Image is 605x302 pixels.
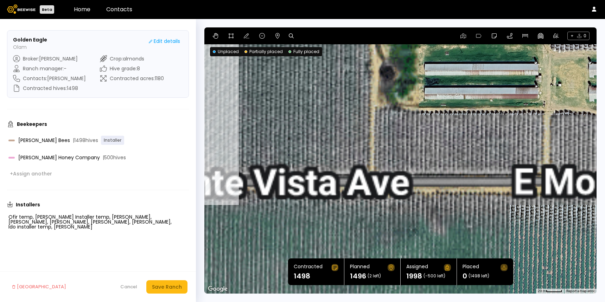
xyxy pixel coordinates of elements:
[206,284,229,294] img: Google
[368,274,381,278] span: (2 left)
[100,55,164,62] div: Crop : almonds
[350,264,370,271] div: Planned
[244,49,283,55] div: Partially placed
[406,264,428,271] div: Assigned
[350,272,366,279] h1: 1496
[146,280,187,294] button: Save Ranch
[8,155,166,160] div: [PERSON_NAME] Honey Company
[469,274,489,278] span: (1498 left)
[463,264,479,271] div: Placed
[103,155,126,160] span: | 500 hives
[106,5,132,13] a: Contacts
[7,169,55,179] button: +Assign another
[7,152,189,163] div: [PERSON_NAME] Honey Company|500hives
[10,171,52,177] div: + Assign another
[13,85,86,92] div: Contracted hives : 1498
[101,136,124,145] span: Installer
[7,5,36,14] img: Beewise logo
[13,65,86,72] div: Ranch manager : -
[536,289,564,294] button: Map Scale: 20 m per 42 pixels
[13,75,86,82] div: Contacts : [PERSON_NAME]
[7,134,189,146] div: [PERSON_NAME] Bees|1498hivesInstaller
[40,5,54,14] div: Beta
[13,36,47,44] h3: Golden Eagle
[406,272,422,279] h1: 1998
[17,122,47,127] h3: Beekeepers
[567,32,590,40] span: + 0
[8,136,166,145] div: [PERSON_NAME] Bees
[117,281,141,293] button: Cancel
[8,280,70,294] button: [GEOGRAPHIC_DATA]
[294,272,310,279] h1: 1498
[13,44,47,51] p: Olam
[566,289,594,293] a: Report a map error
[146,36,183,46] button: Edit details
[74,5,90,13] a: Home
[213,49,239,55] div: Unplaced
[8,214,178,229] div: Ofir temp, [PERSON_NAME] Installer temp, [PERSON_NAME], [PERSON_NAME], [PERSON_NAME], [PERSON_NAM...
[13,55,86,62] div: Broker : [PERSON_NAME]
[73,138,98,143] span: | 1498 hives
[7,213,189,231] div: Ofir temp, [PERSON_NAME] Installer temp, [PERSON_NAME], [PERSON_NAME], [PERSON_NAME], [PERSON_NAM...
[120,283,137,290] div: Cancel
[423,274,445,278] span: (-500 left)
[152,283,182,291] div: Save Ranch
[538,289,546,293] span: 20 m
[149,38,180,45] div: Edit details
[100,75,164,82] div: Contracted acres : 1180
[463,272,467,279] h1: 0
[206,284,229,294] a: Open this area in Google Maps (opens a new window)
[294,264,323,271] div: Contracted
[16,202,40,207] h3: Installers
[100,65,164,72] div: Hive grade : 8
[12,283,66,290] div: [GEOGRAPHIC_DATA]
[288,49,319,55] div: Fully placed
